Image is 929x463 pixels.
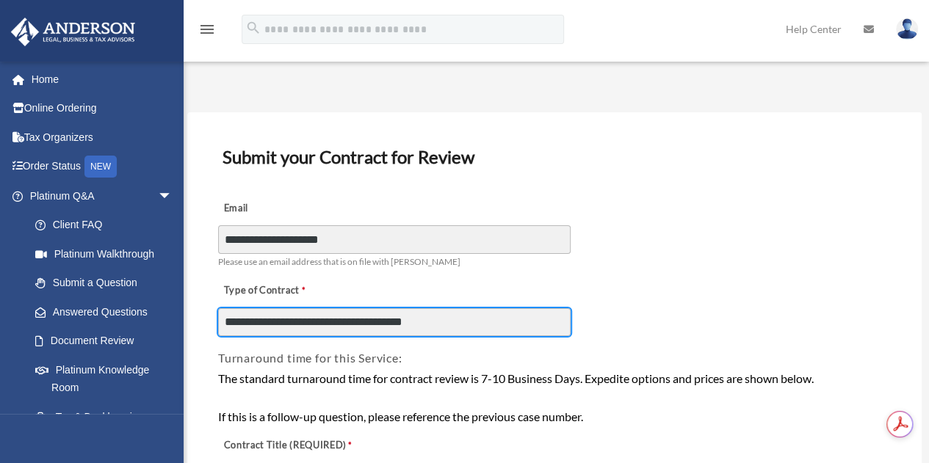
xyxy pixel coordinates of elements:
i: menu [198,21,216,38]
a: Client FAQ [21,211,195,240]
a: Tax & Bookkeeping Packages [21,402,195,449]
div: The standard turnaround time for contract review is 7-10 Business Days. Expedite options and pric... [218,369,891,426]
a: Order StatusNEW [10,152,195,182]
a: Platinum Q&Aarrow_drop_down [10,181,195,211]
label: Type of Contract [218,280,365,301]
img: Anderson Advisors Platinum Portal [7,18,140,46]
a: Platinum Knowledge Room [21,355,195,402]
span: Please use an email address that is on file with [PERSON_NAME] [218,256,460,267]
img: User Pic [896,18,918,40]
a: Document Review [21,327,187,356]
a: Submit a Question [21,269,195,298]
a: Home [10,65,195,94]
a: Answered Questions [21,297,195,327]
a: menu [198,26,216,38]
a: Tax Organizers [10,123,195,152]
div: NEW [84,156,117,178]
h3: Submit your Contract for Review [217,142,892,172]
span: Turnaround time for this Service: [218,351,402,365]
i: search [245,20,261,36]
a: Online Ordering [10,94,195,123]
a: Platinum Walkthrough [21,239,195,269]
span: arrow_drop_down [158,181,187,211]
label: Contract Title (REQUIRED) [218,436,365,456]
label: Email [218,198,365,219]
